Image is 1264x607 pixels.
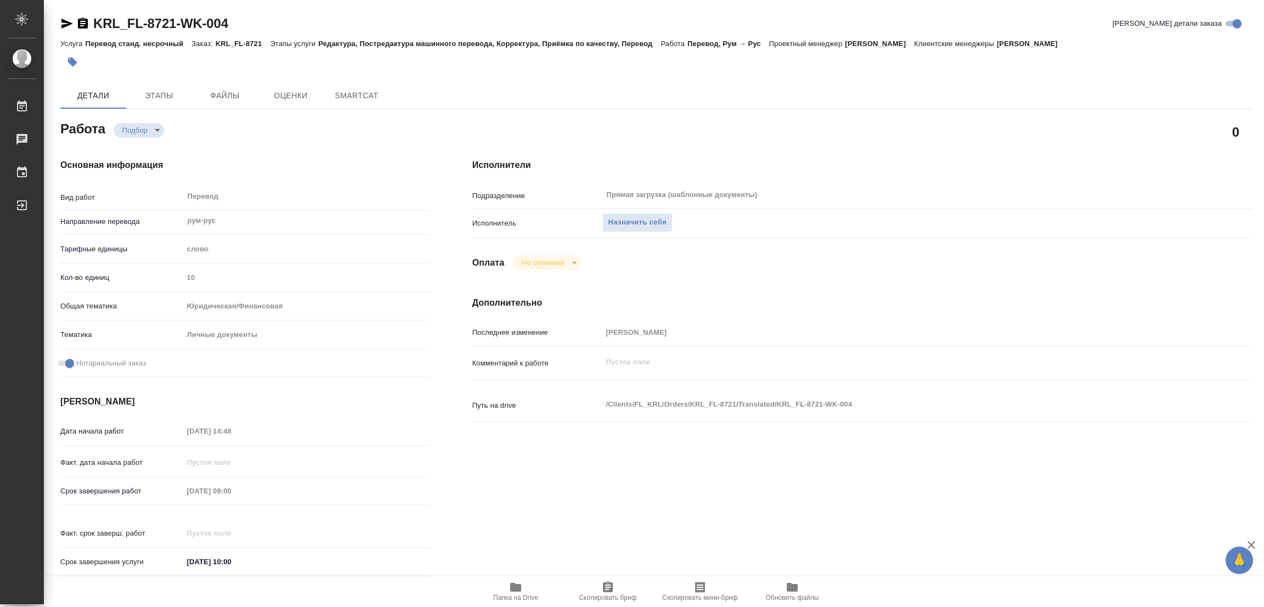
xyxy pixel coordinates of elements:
p: Тарифные единицы [60,244,183,255]
p: Проектный менеджер [769,40,845,48]
h2: Работа [60,118,105,138]
input: Пустое поле [602,324,1187,340]
p: Общая тематика [60,301,183,312]
span: Обновить файлы [766,594,819,602]
p: [PERSON_NAME] [997,40,1066,48]
button: Папка на Drive [470,576,562,607]
p: Факт. срок заверш. работ [60,528,183,539]
p: Кол-во единиц [60,272,183,283]
p: Перевод, Рум → Рус [687,40,769,48]
span: Нотариальный заказ [76,358,146,369]
textarea: /Clients/FL_KRL/Orders/KRL_FL-8721/Translated/KRL_FL-8721-WK-004 [602,395,1187,414]
h4: Оплата [472,256,505,269]
span: [PERSON_NAME] детали заказа [1113,18,1222,29]
span: Назначить себя [608,216,667,229]
p: Вид работ [60,192,183,203]
p: Работа [661,40,687,48]
input: Пустое поле [183,423,279,439]
input: Пустое поле [183,483,279,499]
p: Исполнитель [472,218,602,229]
button: 🙏 [1226,547,1253,574]
span: Скопировать бриф [579,594,636,602]
input: Пустое поле [183,525,279,541]
p: KRL_FL-8721 [216,40,270,48]
p: Последнее изменение [472,327,602,338]
p: Направление перевода [60,216,183,227]
h4: [PERSON_NAME] [60,395,428,408]
span: Файлы [199,89,251,103]
p: Срок завершения работ [60,486,183,497]
span: Скопировать мини-бриф [662,594,737,602]
p: Перевод станд. несрочный [85,40,191,48]
input: ✎ Введи что-нибудь [183,554,279,570]
p: Заказ: [191,40,215,48]
span: 🙏 [1230,549,1249,572]
button: Скопировать бриф [562,576,654,607]
div: слово [183,240,428,258]
p: Редактура, Постредактура машинного перевода, Корректура, Приёмка по качеству, Перевод [318,40,661,48]
button: Не оплачена [518,258,567,267]
input: Пустое поле [183,269,428,285]
p: Этапы услуги [270,40,318,48]
div: Подбор [513,255,580,270]
p: Путь на drive [472,400,602,411]
button: Скопировать ссылку [76,17,89,30]
button: Скопировать ссылку для ЯМессенджера [60,17,74,30]
span: Оценки [264,89,317,103]
p: Клиентские менеджеры [914,40,997,48]
h4: Исполнители [472,159,1252,172]
p: Тематика [60,329,183,340]
div: Юридическая/Финансовая [183,297,428,316]
div: Подбор [114,123,164,138]
span: Этапы [133,89,185,103]
h4: Дополнительно [472,296,1252,310]
p: Факт. дата начала работ [60,457,183,468]
button: Подбор [119,126,151,135]
button: Обновить файлы [746,576,838,607]
p: Услуга [60,40,85,48]
h4: Основная информация [60,159,428,172]
span: Папка на Drive [493,594,538,602]
button: Назначить себя [602,213,673,232]
div: Личные документы [183,325,428,344]
span: Детали [67,89,120,103]
p: Подразделение [472,190,602,201]
input: Пустое поле [183,454,279,470]
p: Дата начала работ [60,426,183,437]
p: Комментарий к работе [472,358,602,369]
a: KRL_FL-8721-WK-004 [93,16,228,31]
p: Срок завершения услуги [60,557,183,567]
button: Добавить тэг [60,50,84,74]
p: [PERSON_NAME] [845,40,914,48]
span: SmartCat [330,89,383,103]
button: Скопировать мини-бриф [654,576,746,607]
h2: 0 [1232,122,1239,141]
